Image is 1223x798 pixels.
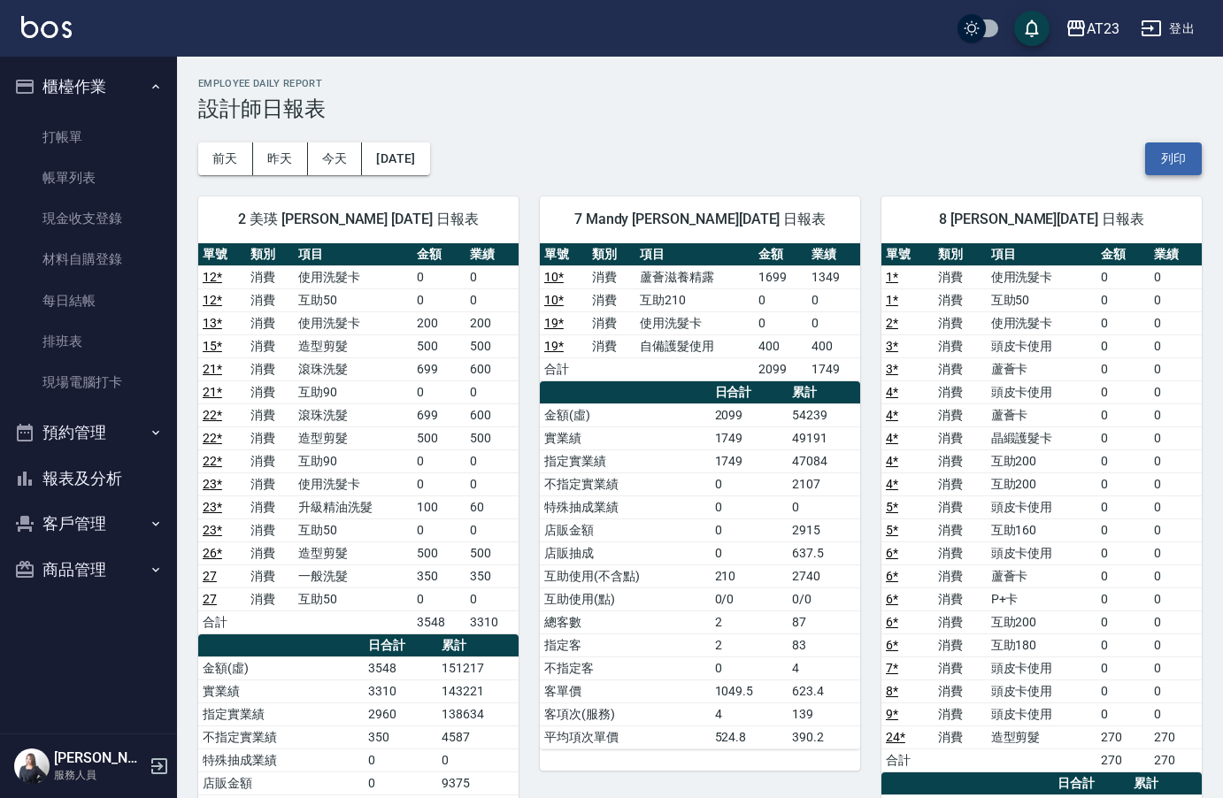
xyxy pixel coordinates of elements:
td: 造型剪髮 [294,334,412,357]
td: 晶緞護髮卡 [987,426,1097,449]
a: 材料自購登錄 [7,239,170,280]
th: 項目 [635,243,754,266]
td: 0/0 [788,587,860,610]
td: 0 [364,748,437,771]
td: 平均項次單價 [540,725,711,748]
button: 報表及分析 [7,456,170,502]
td: 0 [1150,426,1202,449]
td: 270 [1096,748,1149,771]
td: 0 [465,449,519,472]
p: 服務人員 [54,767,144,783]
h3: 設計師日報表 [198,96,1202,121]
td: 0 [1096,403,1149,426]
td: 0 [1150,495,1202,518]
td: 蘆薈卡 [987,357,1097,380]
td: 合計 [881,748,934,771]
button: 列印 [1145,142,1202,175]
button: 客戶管理 [7,501,170,547]
button: 今天 [308,142,363,175]
td: 頭皮卡使用 [987,541,1097,564]
td: 0 [412,472,465,495]
td: 消費 [934,380,986,403]
td: 2 [711,633,788,656]
td: 0 [1096,518,1149,541]
td: 2740 [788,564,860,587]
td: 0 [1150,702,1202,725]
td: 500 [465,334,519,357]
th: 單號 [881,243,934,266]
td: 0 [412,265,465,288]
td: 0 [1150,288,1202,311]
td: 1349 [807,265,860,288]
button: 昨天 [253,142,308,175]
td: 47084 [788,449,860,472]
td: 49191 [788,426,860,449]
td: 消費 [588,334,635,357]
td: 頭皮卡使用 [987,380,1097,403]
td: 互助50 [294,288,412,311]
th: 單號 [540,243,588,266]
td: 0 [1150,679,1202,702]
td: 500 [465,426,519,449]
td: 一般洗髮 [294,564,412,587]
td: 0 [1096,449,1149,472]
td: 頭皮卡使用 [987,334,1097,357]
table: a dense table [198,243,519,634]
td: 0 [1096,265,1149,288]
a: 每日結帳 [7,280,170,321]
td: 消費 [934,472,986,495]
td: 390.2 [788,725,860,748]
td: 0 [1150,610,1202,633]
span: 7 Mandy [PERSON_NAME][DATE] 日報表 [561,211,839,228]
td: 0 [1096,679,1149,702]
td: 客項次(服務) [540,702,711,725]
button: 櫃檯作業 [7,64,170,110]
th: 單號 [198,243,246,266]
td: 消費 [934,725,986,748]
td: 使用洗髮卡 [294,265,412,288]
td: 0 [1096,610,1149,633]
a: 打帳單 [7,117,170,157]
td: 客單價 [540,679,711,702]
td: 不指定客 [540,656,711,679]
td: 400 [754,334,807,357]
th: 類別 [934,243,986,266]
th: 業績 [465,243,519,266]
td: 2 [711,610,788,633]
td: 87 [788,610,860,633]
td: 0 [1096,656,1149,679]
td: 消費 [934,495,986,518]
button: [DATE] [362,142,429,175]
td: 消費 [246,357,294,380]
td: 造型剪髮 [294,541,412,564]
td: 互助90 [294,449,412,472]
td: 使用洗髮卡 [987,265,1097,288]
td: 0 [1150,265,1202,288]
td: 270 [1150,748,1202,771]
td: 0 [1150,472,1202,495]
th: 類別 [246,243,294,266]
td: 100 [412,495,465,518]
td: 消費 [246,426,294,449]
td: 4587 [437,725,519,748]
img: Person [14,748,50,784]
td: 互助160 [987,518,1097,541]
td: 頭皮卡使用 [987,656,1097,679]
td: 互助50 [294,587,412,610]
td: 特殊抽成業績 [198,748,364,771]
td: 3548 [412,610,465,633]
td: 524.8 [711,725,788,748]
td: 600 [465,357,519,380]
td: 合計 [198,610,246,633]
th: 金額 [1096,243,1149,266]
td: 0 [465,587,519,610]
td: 143221 [437,679,519,702]
td: 消費 [934,518,986,541]
td: 消費 [246,403,294,426]
td: P+卡 [987,587,1097,610]
td: 0 [1150,656,1202,679]
td: 350 [412,564,465,587]
td: 0 [465,380,519,403]
td: 4 [711,702,788,725]
h5: [PERSON_NAME] [54,749,144,767]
